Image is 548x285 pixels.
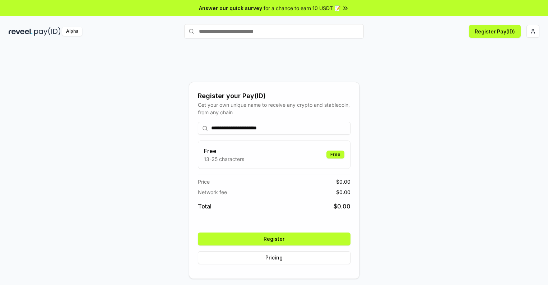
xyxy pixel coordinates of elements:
[199,4,262,12] span: Answer our quick survey
[336,188,350,196] span: $ 0.00
[198,251,350,264] button: Pricing
[336,178,350,185] span: $ 0.00
[198,233,350,245] button: Register
[198,202,212,211] span: Total
[198,178,210,185] span: Price
[198,101,350,116] div: Get your own unique name to receive any crypto and stablecoin, from any chain
[204,147,244,155] h3: Free
[204,155,244,163] p: 13-25 characters
[198,188,227,196] span: Network fee
[198,91,350,101] div: Register your Pay(ID)
[34,27,61,36] img: pay_id
[326,151,344,158] div: Free
[9,27,33,36] img: reveel_dark
[264,4,340,12] span: for a chance to earn 10 USDT 📝
[62,27,82,36] div: Alpha
[469,25,521,38] button: Register Pay(ID)
[334,202,350,211] span: $ 0.00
